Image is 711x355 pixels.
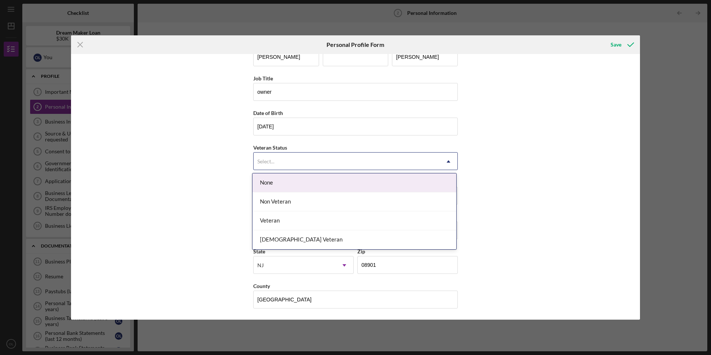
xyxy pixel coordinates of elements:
label: County [253,283,270,289]
div: Select... [257,159,274,164]
div: [DEMOGRAPHIC_DATA] Veteran [252,230,456,249]
div: NJ [257,262,264,268]
div: Save [611,37,621,52]
h6: Personal Profile Form [326,41,384,48]
div: Non Veteran [252,192,456,211]
label: Job Title [253,75,273,81]
button: Save [603,37,640,52]
label: Zip [357,248,365,255]
div: None [252,173,456,192]
div: Veteran [252,211,456,230]
label: Date of Birth [253,110,283,116]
